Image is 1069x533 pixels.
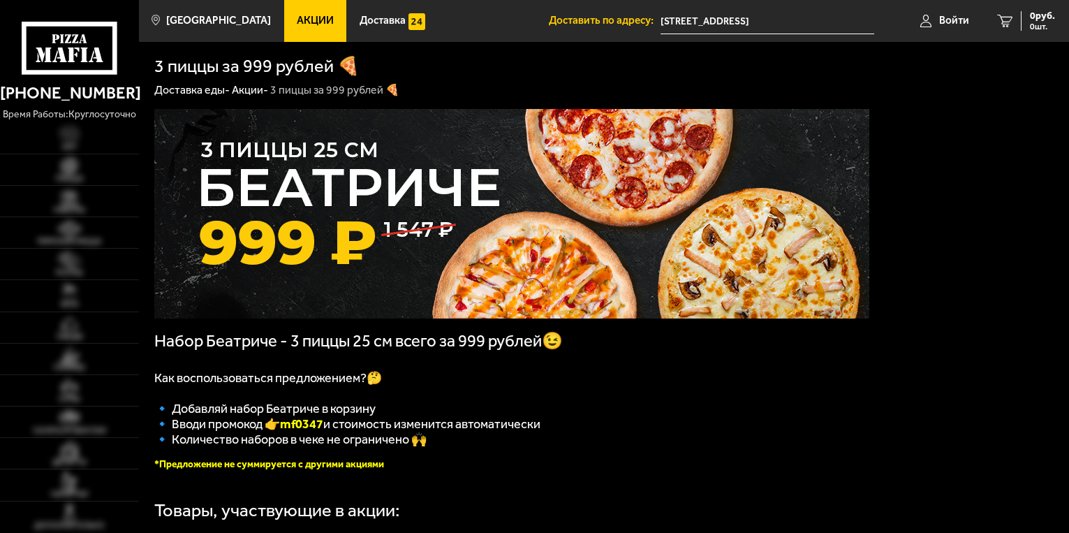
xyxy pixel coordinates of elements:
span: Акции [297,15,334,26]
font: *Предложение не суммируется с другими акциями [154,458,384,470]
div: Товары, участвующие в акции: [154,502,400,520]
span: проспект Металлистов, 108 [661,8,874,34]
span: Набор Беатриче - 3 пиццы 25 см всего за 999 рублей😉 [154,331,563,351]
img: 1024x1024 [154,109,869,319]
b: mf0347 [280,416,323,432]
span: Доставить по адресу: [549,15,661,26]
div: 3 пиццы за 999 рублей 🍕 [270,83,399,98]
span: 🔹 Количество наборов в чеке не ограничено 🙌 [154,432,427,447]
span: Как воспользоваться предложением?🤔 [154,370,382,386]
img: 15daf4d41897b9f0e9f617042186c801.svg [408,13,425,30]
span: 🔹 Добавляй набор Беатриче в корзину [154,401,376,416]
span: [GEOGRAPHIC_DATA] [166,15,271,26]
h1: 3 пиццы за 999 рублей 🍕 [154,57,360,75]
a: Акции- [232,83,268,96]
span: 0 руб. [1030,11,1055,21]
a: Доставка еды- [154,83,230,96]
input: Ваш адрес доставки [661,8,874,34]
span: Доставка [360,15,406,26]
span: Войти [939,15,969,26]
span: 🔹 Вводи промокод 👉 и стоимость изменится автоматически [154,416,540,432]
span: 0 шт. [1030,22,1055,31]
